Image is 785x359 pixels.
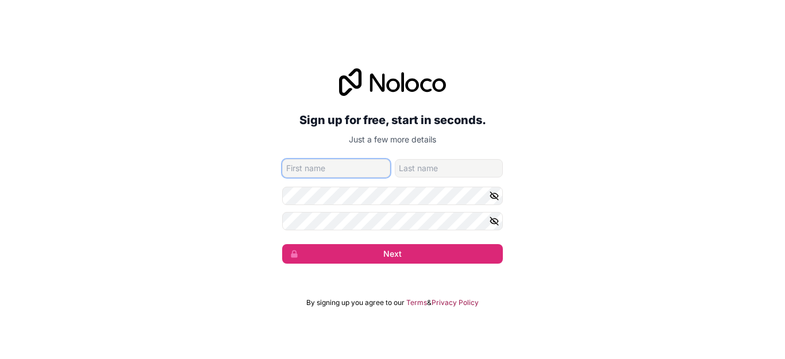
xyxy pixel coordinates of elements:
button: Next [282,244,503,264]
a: Privacy Policy [432,298,479,307]
p: Just a few more details [282,134,503,145]
input: family-name [395,159,503,177]
h2: Sign up for free, start in seconds. [282,110,503,130]
a: Terms [406,298,427,307]
span: By signing up you agree to our [306,298,405,307]
input: Password [282,187,503,205]
input: given-name [282,159,390,177]
input: Confirm password [282,212,503,230]
span: & [427,298,432,307]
